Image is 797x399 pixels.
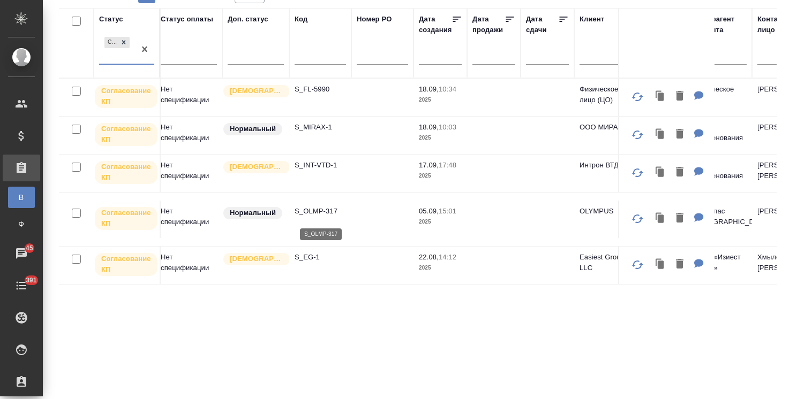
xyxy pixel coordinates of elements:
a: 391 [3,272,40,299]
div: Согласование КП [104,37,118,48]
p: Нормальный [230,208,276,218]
button: Клонировать [650,124,671,145]
button: Удалить [671,162,689,183]
td: Нет спецификации [155,201,222,238]
div: Номер PO [357,14,392,25]
p: [DEMOGRAPHIC_DATA] [230,162,283,172]
p: [DEMOGRAPHIC_DATA] [230,254,283,264]
span: В [13,192,29,203]
td: Нет спецификации [155,247,222,284]
p: Согласование КП [101,162,151,183]
span: 45 [19,243,40,254]
button: Удалить [671,124,689,145]
button: Для КМ: 08.09 ОС от клиента: Пока в процессе, думаю, возможно будет решение через 2 недели. 22.09... [689,208,709,229]
p: Согласование КП [101,254,151,275]
button: Клонировать [650,86,671,108]
td: Нет спецификации [155,155,222,192]
p: 17.09, [419,161,439,169]
button: Удалить [671,208,689,229]
p: Согласование КП [101,124,151,145]
p: S_FL-5990 [295,84,346,95]
p: [DEMOGRAPHIC_DATA] [230,86,283,96]
p: Физическое лицо [695,84,747,105]
button: Обновить [625,206,650,232]
div: Дата создания [419,14,452,35]
a: 45 [3,240,40,267]
a: В [8,187,35,208]
td: Нет спецификации [155,79,222,116]
button: Обновить [625,160,650,186]
a: Ф [8,213,35,235]
p: Согласование КП [101,86,151,107]
button: Для КМ: 15.09: Аня П.: Договор согласован, подписан. На этой неделе должны обменяться оригиналами... [689,254,709,275]
p: ООО «Изиест Групп» [695,252,747,273]
button: Обновить [625,252,650,278]
p: 15:01 [439,207,456,215]
p: 18.09, [419,85,439,93]
div: Согласование КП [103,36,131,49]
p: Олимпас [GEOGRAPHIC_DATA] [695,206,747,227]
p: Без наименования [695,160,747,181]
div: Дата продажи [472,14,505,35]
span: 391 [19,275,43,286]
p: Easiest Group, LLC​ [580,252,631,273]
p: OLYMPUS [580,206,631,217]
button: Клонировать [650,162,671,183]
p: Нормальный [230,124,276,134]
div: Выставляется автоматически для первых 3 заказов нового контактного лица. Особое внимание [222,252,284,266]
p: 2025 [419,133,462,143]
div: Статус оплаты [161,14,213,25]
p: 18.09, [419,123,439,131]
p: ООО МИРАКС [580,122,631,133]
button: Клонировать [650,254,671,275]
p: Физическое лицо (ЦО) [580,84,631,105]
div: Контрагент клиента [695,14,747,35]
div: Код [295,14,307,25]
p: 2025 [419,217,462,227]
p: 2025 [419,171,462,181]
button: Обновить [625,84,650,110]
div: Дата сдачи [526,14,558,35]
td: Нет спецификации [155,117,222,154]
p: 2025 [419,263,462,273]
p: Интрон ВТД [580,160,631,171]
button: Удалить [671,254,689,275]
div: Статус по умолчанию для стандартных заказов [222,206,284,220]
p: 14:12 [439,253,456,261]
p: 2025 [419,95,462,105]
div: Выставляется автоматически для первых 3 заказов нового контактного лица. Особое внимание [222,84,284,98]
p: 05.09, [419,207,439,215]
button: Обновить [625,122,650,148]
div: Статус [99,14,123,25]
div: Доп. статус [228,14,268,25]
button: Для КМ: Проф и Стандарт [689,162,709,183]
p: S_MIRAX-1 [295,122,346,133]
p: 10:34 [439,85,456,93]
p: S_EG-1 [295,252,346,263]
div: Выставляется автоматически для первых 3 заказов нового контактного лица. Особое внимание [222,160,284,174]
button: Удалить [671,86,689,108]
span: Ф [13,219,29,229]
p: 10:03 [439,123,456,131]
p: 17:48 [439,161,456,169]
p: S_INT-VTD-1 [295,160,346,171]
p: Согласование КП [101,208,151,229]
p: 22.08, [419,253,439,261]
button: Клонировать [650,208,671,229]
p: S_OLMP-317 [295,206,346,217]
p: Без наименования [695,122,747,143]
div: Клиент [580,14,604,25]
